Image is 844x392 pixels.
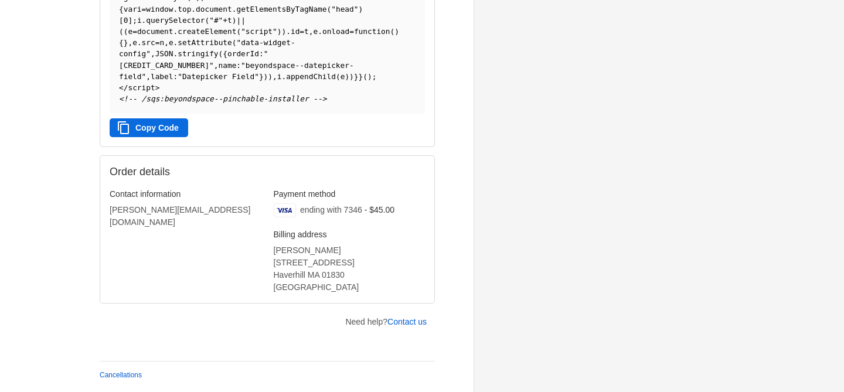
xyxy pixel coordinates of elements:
span: t [227,16,232,25]
span: top [178,5,191,13]
span: document [137,27,173,36]
span: . [286,27,291,36]
span: = [349,27,354,36]
span: 0 [124,16,128,25]
span: . [137,38,142,47]
span: , [309,27,314,36]
span: ( [124,27,128,36]
span: ( [327,5,332,13]
span: "[CREDIT_CARD_NUMBER]" [119,49,268,69]
span: id [291,27,300,36]
span: ] [128,16,132,25]
span: document [196,5,232,13]
span: e [132,38,137,47]
address: [PERSON_NAME] [STREET_ADDRESS] Haverhill MA 01830 [GEOGRAPHIC_DATA] [274,244,426,294]
span: , [214,61,219,70]
span: var [124,5,137,13]
span: name [219,61,237,70]
span: { [223,49,227,58]
span: + [223,16,227,25]
span: ( [336,72,341,81]
span: ( [363,72,367,81]
span: ( [390,27,395,36]
span: . [173,49,178,58]
h3: Payment method [274,189,426,199]
span: ) [281,27,286,36]
span: appendChild [286,72,336,81]
span: . [191,5,196,13]
a: Cancellations [100,371,142,379]
span: window [146,5,173,13]
span: e [314,27,318,36]
span: ) [264,72,268,81]
span: "#" [209,16,223,25]
span: "head" [331,5,358,13]
span: = [132,27,137,36]
span: , [273,72,277,81]
span: : [173,72,178,81]
span: i [137,16,142,25]
span: stringify [178,49,218,58]
span: </ [119,83,128,92]
button: Copy Code [110,118,188,137]
h2: Order details [110,165,267,179]
span: "script" [241,27,277,36]
span: : [259,49,264,58]
span: > [155,83,160,92]
p: Need help? [345,316,427,328]
span: e [128,27,132,36]
span: orderId [227,49,259,58]
span: . [173,27,178,36]
a: Contact us [387,317,427,326]
span: ) [277,27,282,36]
span: createElement [178,27,236,36]
span: ) [268,72,273,81]
span: ending with 7346 [300,205,362,214]
span: = [142,5,147,13]
span: ) [358,5,363,13]
span: e [169,38,173,47]
span: . [142,16,147,25]
span: - $45.00 [365,205,394,214]
span: ) [394,27,399,36]
span: querySelector [146,16,205,25]
span: ( [205,16,209,25]
span: setAttribute [178,38,232,47]
span: n [159,38,164,47]
span: i [137,5,142,13]
span: } [354,72,359,81]
span: "beyondspace--datepicker-field" [119,61,354,81]
bdo: [PERSON_NAME][EMAIL_ADDRESS][DOMAIN_NAME] [110,205,250,227]
span: JSON [155,49,173,58]
h3: Billing address [274,229,426,240]
h3: Contact information [110,189,261,199]
span: . [281,72,286,81]
span: ( [219,49,223,58]
span: = [300,27,304,36]
span: . [173,5,178,13]
span: , [164,38,169,47]
span: . [232,5,237,13]
span: , [128,38,132,47]
span: script [128,83,155,92]
span: ( [236,27,241,36]
span: || [236,16,245,25]
span: { [119,5,124,13]
span: ; [372,72,377,81]
span: src [142,38,155,47]
span: : [236,61,241,70]
span: ( [232,38,237,47]
span: getElementsByTagName [236,5,326,13]
span: e [341,72,345,81]
span: = [155,38,160,47]
span: , [146,72,151,81]
span: ) [345,72,349,81]
span: [ [119,16,124,25]
span: , [151,49,155,58]
span: label [151,72,173,81]
span: "Datepicker Field" [178,72,259,81]
span: ( [119,27,124,36]
span: ) [232,16,237,25]
span: ; [132,16,137,25]
span: onload [322,27,349,36]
